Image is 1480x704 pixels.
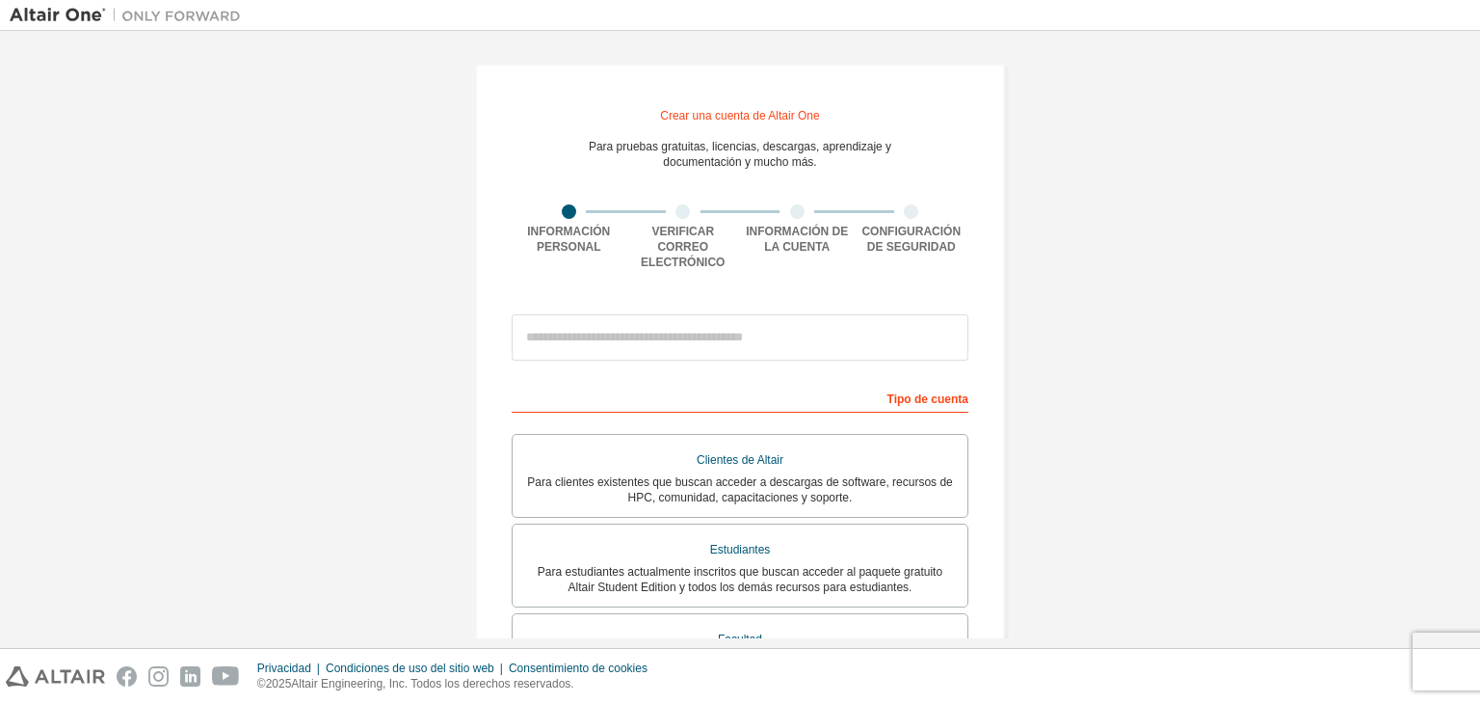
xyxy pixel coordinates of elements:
img: altair_logo.svg [6,666,105,687]
font: Facultad [718,633,762,646]
font: Configuración de seguridad [861,225,961,254]
font: Para pruebas gratuitas, licencias, descargas, aprendizaje y [589,140,891,153]
img: youtube.svg [212,666,240,687]
img: linkedin.svg [180,666,200,687]
font: Clientes de Altair [697,453,783,467]
font: Condiciones de uso del sitio web [326,662,494,675]
img: facebook.svg [117,666,137,687]
font: Crear una cuenta de Altair One [660,109,819,122]
font: Para clientes existentes que buscan acceder a descargas de software, recursos de HPC, comunidad, ... [527,475,953,504]
font: © [257,677,266,690]
font: documentación y mucho más. [663,155,816,169]
font: Información personal [527,225,610,254]
font: Tipo de cuenta [887,393,968,406]
img: instagram.svg [148,666,169,687]
font: Privacidad [257,662,311,675]
img: Altair Uno [10,6,251,25]
font: Estudiantes [710,543,771,556]
font: Para estudiantes actualmente inscritos que buscan acceder al paquete gratuito Altair Student Edit... [538,565,942,594]
font: Consentimiento de cookies [509,662,647,675]
font: Verificar correo electrónico [641,225,725,269]
font: Información de la cuenta [746,225,848,254]
font: 2025 [266,677,292,690]
font: Altair Engineering, Inc. Todos los derechos reservados. [291,677,573,690]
